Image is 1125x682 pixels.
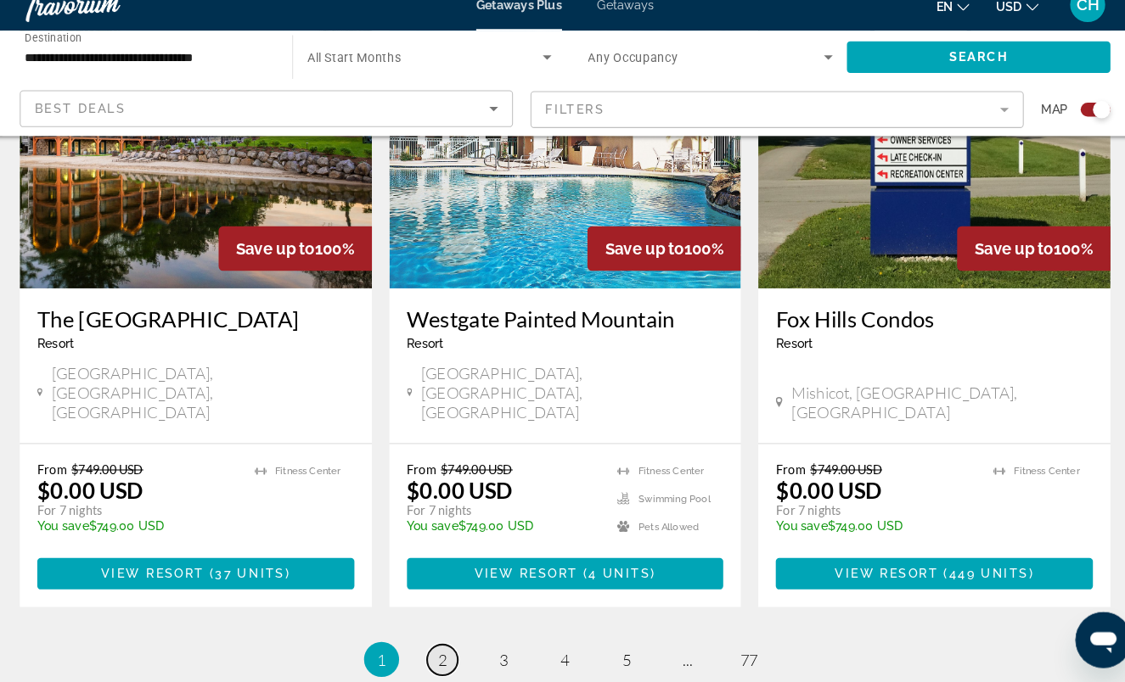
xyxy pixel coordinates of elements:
span: $749.00 USD [84,468,154,483]
p: $749.00 USD [767,523,960,537]
span: View Resort [824,570,924,584]
button: View Resort(449 units) [767,562,1074,592]
div: 100% [227,240,375,283]
button: Change currency [980,14,1021,39]
span: Pets Allowed [633,526,692,537]
span: 1 [380,651,389,669]
span: USD [980,20,1005,34]
a: Travorium [34,3,204,48]
span: Map [1024,115,1049,139]
span: ( ) [213,570,296,584]
p: For 7 nights [767,508,960,523]
a: Westgate Painted Mountain [409,317,717,343]
span: ( ) [925,570,1017,584]
a: Fox Hills Condos [767,317,1074,343]
span: Mishicot, [GEOGRAPHIC_DATA], [GEOGRAPHIC_DATA] [782,392,1074,429]
span: $749.00 USD [442,468,512,483]
button: Change language [922,14,954,39]
span: You save [51,523,101,537]
button: Search [835,61,1091,92]
span: All Start Months [312,70,403,84]
span: 2 [440,651,448,669]
span: 37 units [223,570,291,584]
p: $0.00 USD [767,483,869,508]
nav: Pagination [34,643,1091,677]
span: en [922,20,938,34]
span: 4 units [585,570,645,584]
span: From [51,468,80,483]
span: View Resort [113,570,213,584]
span: Best Deals [48,120,137,133]
div: 100% [942,240,1091,283]
div: 100% [584,240,733,283]
p: For 7 nights [51,508,245,523]
a: The [GEOGRAPHIC_DATA] [51,317,358,343]
span: You save [767,523,817,537]
span: Resort [409,347,445,361]
span: Resort [767,347,802,361]
span: 449 units [935,570,1012,584]
span: Fitness Center [633,472,697,483]
span: Destination [39,52,94,64]
span: ( ) [575,570,650,584]
button: Filter [529,109,1007,146]
span: Save up to [959,253,1036,271]
button: User Menu [1047,8,1091,43]
button: View Resort(37 units) [51,562,358,592]
a: Getaways Plus [476,19,560,32]
span: Fitness Center [282,472,346,483]
span: 5 [618,651,627,669]
img: 4909E01X.jpg [392,29,734,300]
span: CH [1059,17,1080,34]
mat-select: Sort by [48,116,498,137]
span: Save up to [601,253,678,271]
span: 4 [559,651,567,669]
span: From [409,468,438,483]
span: Swimming Pool [633,499,703,510]
span: You save [409,523,459,537]
img: DH97E01X.jpg [34,29,375,300]
span: [GEOGRAPHIC_DATA], [GEOGRAPHIC_DATA], [GEOGRAPHIC_DATA] [423,373,716,429]
span: Resort [51,347,87,361]
span: 3 [499,651,508,669]
span: From [767,468,796,483]
span: Search [935,70,993,83]
span: View Resort [475,570,575,584]
p: For 7 nights [409,508,597,523]
iframe: Button to launch messaging window [1057,614,1111,668]
span: 77 [733,651,750,669]
p: $749.00 USD [409,523,597,537]
button: View Resort(4 units) [409,562,717,592]
span: [GEOGRAPHIC_DATA], [GEOGRAPHIC_DATA], [GEOGRAPHIC_DATA] [65,373,357,429]
span: $749.00 USD [800,468,869,483]
span: ... [677,651,687,669]
span: Fitness Center [998,472,1061,483]
p: $0.00 USD [409,483,512,508]
img: 1245E02X.jpg [750,29,1091,300]
span: Save up to [244,253,320,271]
p: $0.00 USD [51,483,154,508]
a: Getaways [593,19,649,32]
p: $749.00 USD [51,523,245,537]
span: Any Occupancy [585,70,672,84]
